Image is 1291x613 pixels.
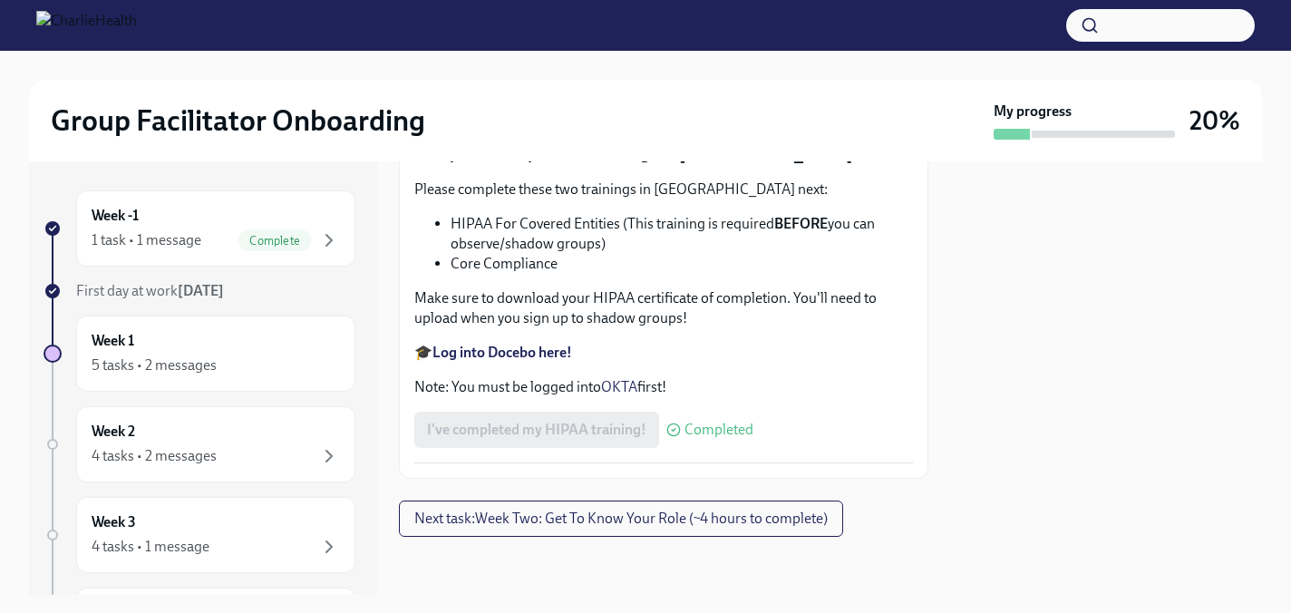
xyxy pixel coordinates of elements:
[399,501,843,537] button: Next task:Week Two: Get To Know Your Role (~4 hours to complete)
[994,102,1072,122] strong: My progress
[414,510,828,528] span: Next task : Week Two: Get To Know Your Role (~4 hours to complete)
[92,446,217,466] div: 4 tasks • 2 messages
[92,512,136,532] h6: Week 3
[44,281,355,301] a: First day at work[DATE]
[684,423,753,437] span: Completed
[414,377,913,397] p: Note: You must be logged into first!
[44,497,355,573] a: Week 34 tasks • 1 message
[44,316,355,392] a: Week 15 tasks • 2 messages
[51,102,425,139] h2: Group Facilitator Onboarding
[1189,104,1240,137] h3: 20%
[432,344,572,361] a: Log into Docebo here!
[92,422,135,442] h6: Week 2
[414,180,913,199] p: Please complete these two trainings in [GEOGRAPHIC_DATA] next:
[774,215,828,232] strong: BEFORE
[92,230,201,250] div: 1 task • 1 message
[44,190,355,267] a: Week -11 task • 1 messageComplete
[601,378,637,395] a: OKTA
[92,355,217,375] div: 5 tasks • 2 messages
[238,234,311,248] span: Complete
[178,282,224,299] strong: [DATE]
[44,406,355,482] a: Week 24 tasks • 2 messages
[92,537,209,557] div: 4 tasks • 1 message
[92,206,139,226] h6: Week -1
[76,282,224,299] span: First day at work
[414,288,913,328] p: Make sure to download your HIPAA certificate of completion. You'll need to upload when you sign u...
[414,343,913,363] p: 🎓
[36,11,137,40] img: CharlieHealth
[92,331,134,351] h6: Week 1
[451,254,913,274] li: Core Compliance
[451,214,913,254] li: HIPAA For Covered Entities (This training is required you can observe/shadow groups)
